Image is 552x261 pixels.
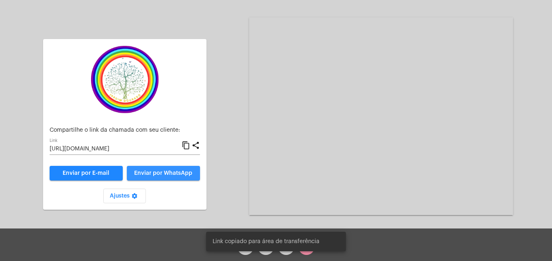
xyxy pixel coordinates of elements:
span: Link copiado para área de transferência [213,237,319,246]
p: Compartilhe o link da chamada com seu cliente: [50,127,200,133]
span: Enviar por WhatsApp [134,170,192,176]
img: c337f8d0-2252-6d55-8527-ab50248c0d14.png [84,46,165,113]
mat-icon: content_copy [182,141,190,150]
button: Ajustes [103,189,146,203]
span: Ajustes [110,193,139,199]
span: Enviar por E-mail [63,170,109,176]
mat-icon: settings [130,193,139,202]
mat-icon: share [191,141,200,150]
button: Enviar por WhatsApp [127,166,200,181]
a: Enviar por E-mail [50,166,123,181]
